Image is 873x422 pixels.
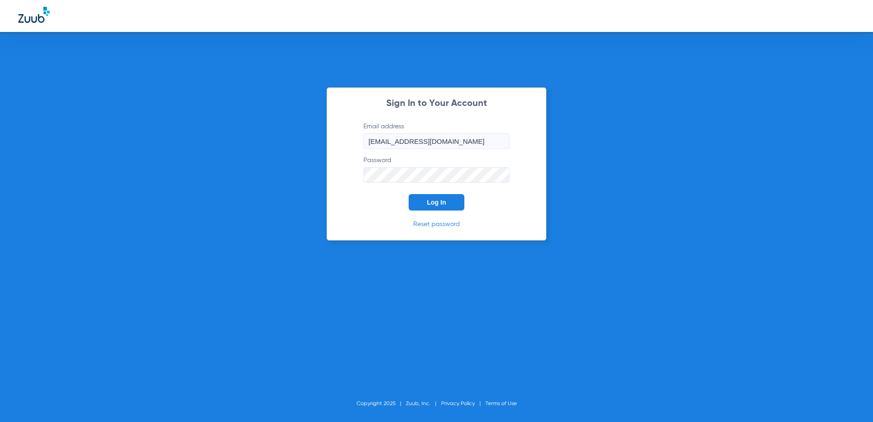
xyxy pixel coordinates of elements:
[363,156,510,183] label: Password
[427,199,446,206] span: Log In
[441,401,475,406] a: Privacy Policy
[485,401,517,406] a: Terms of Use
[413,221,460,227] a: Reset password
[18,7,50,23] img: Zuub Logo
[363,122,510,149] label: Email address
[409,194,464,211] button: Log In
[350,99,523,108] h2: Sign In to Your Account
[363,133,510,149] input: Email address
[406,399,441,408] li: Zuub, Inc.
[827,378,873,422] iframe: Chat Widget
[357,399,406,408] li: Copyright 2025
[363,167,510,183] input: Password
